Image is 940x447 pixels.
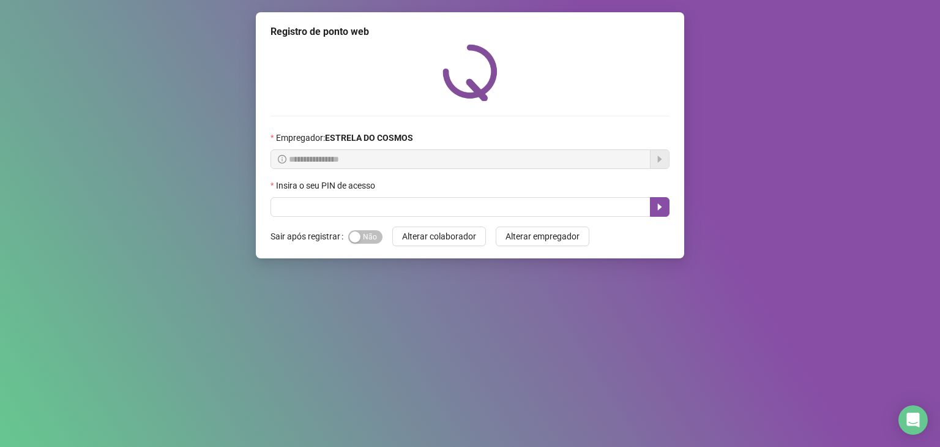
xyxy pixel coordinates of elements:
[655,202,665,212] span: caret-right
[276,131,413,145] span: Empregador :
[325,133,413,143] strong: ESTRELA DO COSMOS
[442,44,498,101] img: QRPoint
[505,230,580,243] span: Alterar empregador
[270,227,348,246] label: Sair após registrar
[402,230,476,243] span: Alterar colaborador
[278,155,286,163] span: info-circle
[270,179,383,192] label: Insira o seu PIN de acesso
[496,227,589,246] button: Alterar empregador
[270,24,670,39] div: Registro de ponto web
[392,227,486,246] button: Alterar colaborador
[898,405,928,435] div: Open Intercom Messenger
